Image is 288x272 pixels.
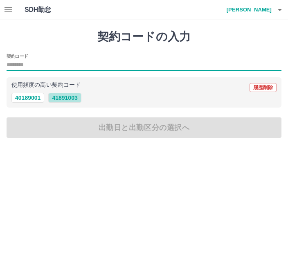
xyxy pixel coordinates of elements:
h2: 契約コード [7,53,28,59]
button: 40189001 [11,93,44,103]
button: 41891003 [48,93,81,103]
p: 使用頻度の高い契約コード [11,82,81,88]
button: 履歴削除 [250,83,277,92]
h1: 契約コードの入力 [7,30,281,44]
